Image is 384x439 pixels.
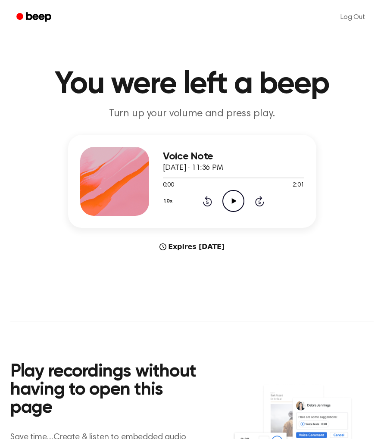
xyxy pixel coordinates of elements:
h3: Voice Note [163,151,304,162]
a: Beep [10,9,59,26]
button: 1.0x [163,194,176,209]
span: 0:00 [163,181,174,190]
div: Expires [DATE] [68,242,316,252]
span: [DATE] · 11:36 PM [163,164,223,172]
a: Log Out [332,7,374,28]
h2: Play recordings without having to open this page [10,363,198,417]
h1: You were left a beep [10,69,374,100]
span: 2:01 [293,181,304,190]
p: Turn up your volume and press play. [27,107,358,121]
